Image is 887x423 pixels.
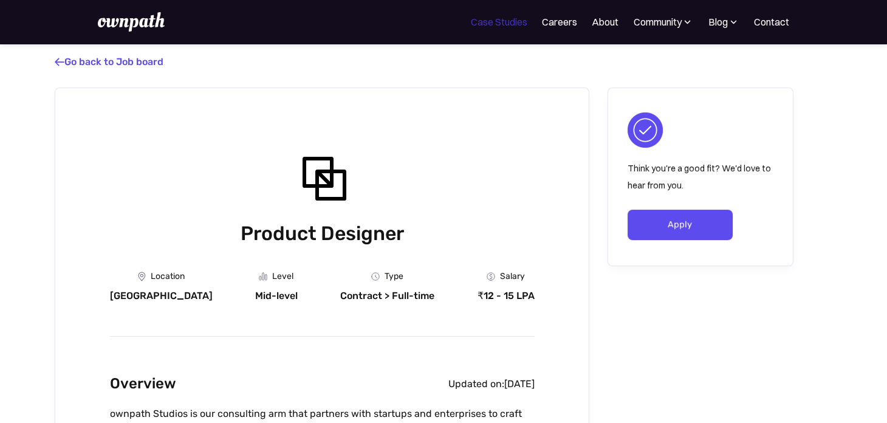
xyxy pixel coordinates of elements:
p: Think you're a good fit? We'd love to hear from you. [628,160,773,194]
img: Money Icon - Job Board X Webflow Template [487,272,495,281]
div: Type [385,272,403,281]
div: Updated on: [448,378,504,390]
div: ₹12 - 15 LPA [477,290,534,302]
div: Blog [708,15,728,29]
div: Blog [708,15,739,29]
div: Mid-level [255,290,298,302]
a: About [592,15,618,29]
a: Case Studies [471,15,527,29]
img: Graph Icon - Job Board X Webflow Template [259,272,267,281]
a: Careers [542,15,577,29]
div: Community [633,15,693,29]
div: [GEOGRAPHIC_DATA] [110,290,213,302]
div: Contract > Full-time [340,290,434,302]
a: Contact [754,15,789,29]
h2: Overview [110,372,176,396]
h1: Product Designer [110,219,535,247]
div: [DATE] [504,378,535,390]
div: Community [634,15,682,29]
div: Level [272,272,293,281]
a: Go back to Job board [55,56,163,67]
span:  [55,56,64,68]
img: Location Icon - Job Board X Webflow Template [138,272,146,281]
img: Clock Icon - Job Board X Webflow Template [371,272,380,281]
div: Location [151,272,185,281]
div: Salary [500,272,525,281]
a: Apply [628,210,733,240]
